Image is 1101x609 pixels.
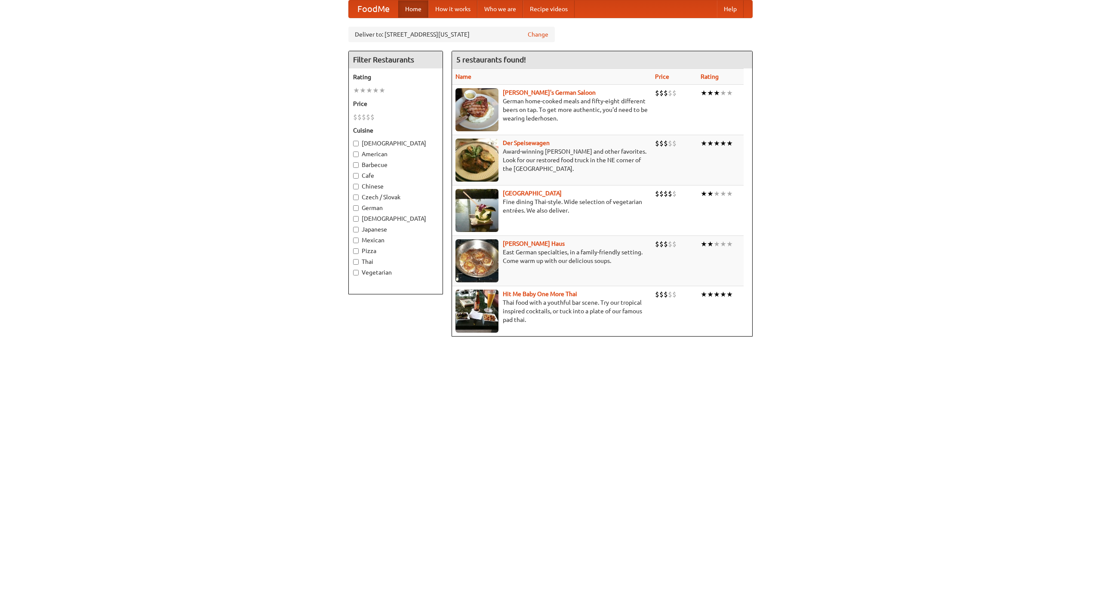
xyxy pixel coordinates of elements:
a: [PERSON_NAME] Haus [503,240,565,247]
li: ★ [720,139,726,148]
li: ★ [726,239,733,249]
li: $ [664,139,668,148]
p: German home-cooked meals and fifty-eight different beers on tap. To get more authentic, you'd nee... [455,97,648,123]
a: How it works [428,0,477,18]
p: Award-winning [PERSON_NAME] and other favorites. Look for our restored food truck in the NE corne... [455,147,648,173]
input: Cafe [353,173,359,179]
li: $ [664,189,668,198]
li: $ [672,239,677,249]
h5: Rating [353,73,438,81]
li: ★ [713,189,720,198]
label: Mexican [353,236,438,244]
li: $ [362,112,366,122]
li: ★ [707,239,713,249]
label: [DEMOGRAPHIC_DATA] [353,139,438,148]
li: ★ [366,86,372,95]
h5: Price [353,99,438,108]
input: Mexican [353,238,359,243]
li: $ [357,112,362,122]
a: [PERSON_NAME]'s German Saloon [503,89,596,96]
li: $ [668,239,672,249]
li: ★ [720,88,726,98]
label: Vegetarian [353,268,438,277]
li: ★ [701,189,707,198]
img: kohlhaus.jpg [455,239,498,282]
a: Recipe videos [523,0,575,18]
li: ★ [707,139,713,148]
li: $ [668,189,672,198]
li: ★ [353,86,360,95]
input: Czech / Slovak [353,195,359,200]
li: $ [655,239,659,249]
li: $ [659,189,664,198]
p: East German specialties, in a family-friendly setting. Come warm up with our delicious soups. [455,248,648,265]
li: $ [664,239,668,249]
li: $ [672,189,677,198]
p: Fine dining Thai-style. Wide selection of vegetarian entrées. We also deliver. [455,198,648,215]
li: ★ [360,86,366,95]
li: $ [659,239,664,249]
li: ★ [379,86,385,95]
li: $ [668,88,672,98]
a: Rating [701,73,719,80]
li: ★ [372,86,379,95]
label: Barbecue [353,161,438,169]
img: babythai.jpg [455,290,498,333]
h5: Cuisine [353,126,438,135]
label: [DEMOGRAPHIC_DATA] [353,214,438,223]
b: Hit Me Baby One More Thai [503,291,577,297]
li: ★ [707,189,713,198]
li: $ [655,139,659,148]
input: Thai [353,259,359,265]
li: $ [659,139,664,148]
li: $ [668,139,672,148]
a: [GEOGRAPHIC_DATA] [503,190,562,197]
a: FoodMe [349,0,398,18]
input: Barbecue [353,162,359,168]
li: $ [668,290,672,299]
li: ★ [720,189,726,198]
li: $ [655,88,659,98]
li: ★ [707,88,713,98]
li: $ [664,290,668,299]
label: Pizza [353,247,438,255]
li: ★ [713,290,720,299]
a: Price [655,73,669,80]
img: esthers.jpg [455,88,498,131]
li: ★ [726,189,733,198]
label: Cafe [353,171,438,180]
li: $ [664,88,668,98]
li: ★ [701,290,707,299]
a: Change [528,30,548,39]
li: $ [370,112,375,122]
li: ★ [707,290,713,299]
li: $ [366,112,370,122]
li: ★ [701,239,707,249]
li: ★ [713,139,720,148]
label: Japanese [353,225,438,234]
a: Who we are [477,0,523,18]
input: Japanese [353,227,359,232]
li: $ [659,290,664,299]
label: American [353,150,438,158]
label: Czech / Slovak [353,193,438,201]
li: ★ [726,139,733,148]
a: Name [455,73,471,80]
li: ★ [720,290,726,299]
a: Der Speisewagen [503,139,550,146]
label: German [353,204,438,212]
li: ★ [701,88,707,98]
img: speisewagen.jpg [455,139,498,182]
input: American [353,151,359,157]
input: [DEMOGRAPHIC_DATA] [353,141,359,146]
a: Home [398,0,428,18]
div: Deliver to: [STREET_ADDRESS][US_STATE] [348,27,555,42]
li: $ [655,189,659,198]
input: Pizza [353,248,359,254]
p: Thai food with a youthful bar scene. Try our tropical inspired cocktails, or tuck into a plate of... [455,298,648,324]
input: Vegetarian [353,270,359,275]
